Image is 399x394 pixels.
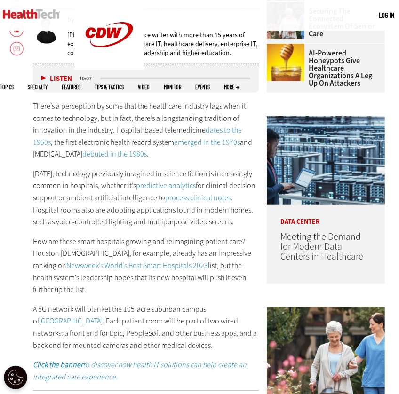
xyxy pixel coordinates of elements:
[33,100,259,160] p: There’s a perception by some that the healthcare industry lags when it comes to technology, but i...
[136,181,196,190] a: predictive analytics
[33,360,247,382] a: Click the bannerto discover how health IT solutions can help create an integrated care experience.
[379,11,394,19] a: Log in
[267,116,385,205] img: engineer with laptop overlooking data center
[138,84,150,90] a: Video
[224,84,239,90] span: More
[4,366,27,389] button: Open Preferences
[33,125,242,147] a: dates to the 1950s
[379,10,394,20] div: User menu
[66,260,208,270] a: Newsweek’s World’s Best Smart Hospitals 2023
[267,205,385,225] p: Data Center
[195,84,210,90] a: Events
[3,9,60,19] img: Home
[74,62,144,72] a: CDW
[281,230,364,263] a: Meeting the Demand for Modern Data Centers in Healthcare
[95,84,124,90] a: Tips & Tactics
[4,366,27,389] div: Cookie Settings
[174,137,240,147] a: emerged in the 1970s
[33,168,259,228] p: [DATE], technology previously imagined in science fiction is increasingly common in hospitals, wh...
[33,360,247,382] em: to discover how health IT solutions can help create an integrated care experience.
[33,303,259,351] p: A 5G network will blanket the 105-acre suburban campus of . Each patient room will be part of two...
[267,49,379,87] a: AI-Powered Honeypots Give Healthcare Organizations a Leg Up on Attackers
[39,316,103,326] a: [GEOGRAPHIC_DATA]
[62,84,80,90] a: Features
[33,236,259,296] p: How are these smart hospitals growing and reimagining patient care? Houston [DEMOGRAPHIC_DATA], f...
[33,360,83,370] em: Click the banner
[164,84,181,90] a: MonITor
[165,193,231,203] a: process clinical notes
[28,84,48,90] span: Specialty
[82,149,147,159] a: debuted in the 1980s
